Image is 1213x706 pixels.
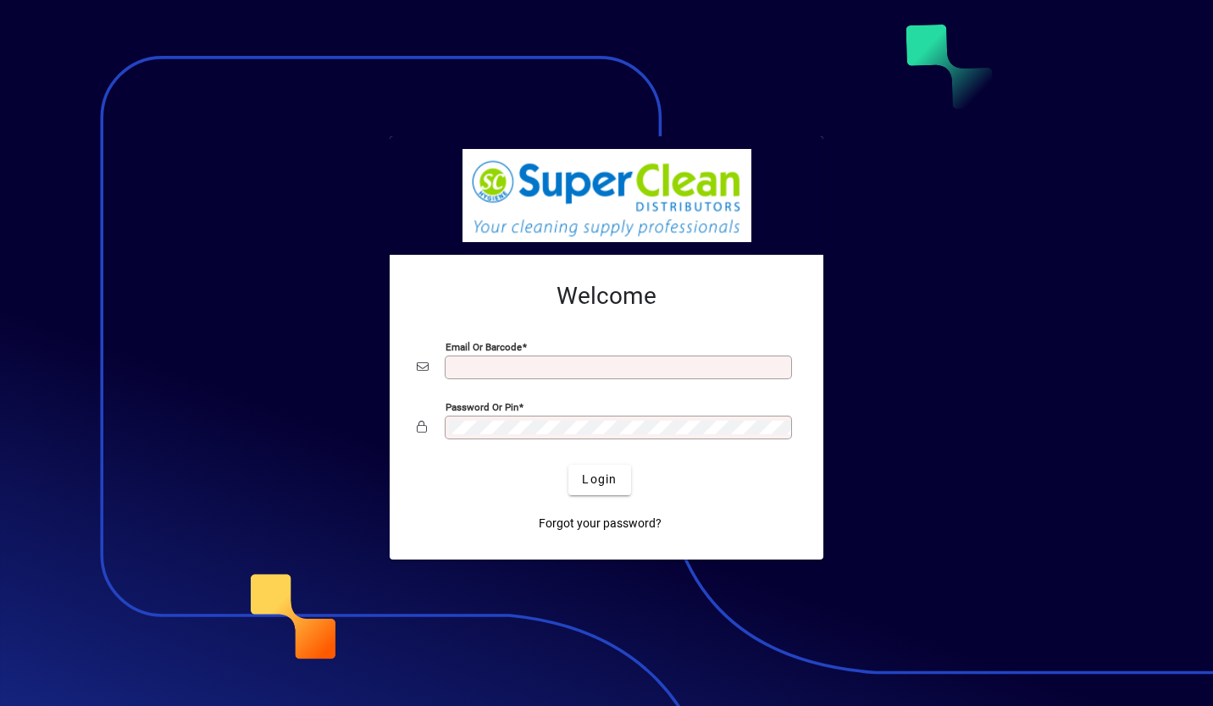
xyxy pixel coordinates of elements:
[446,340,522,352] mat-label: Email or Barcode
[539,515,662,532] span: Forgot your password?
[417,282,796,311] h2: Welcome
[582,471,617,488] span: Login
[568,465,630,495] button: Login
[446,400,518,412] mat-label: Password or Pin
[532,509,668,539] a: Forgot your password?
